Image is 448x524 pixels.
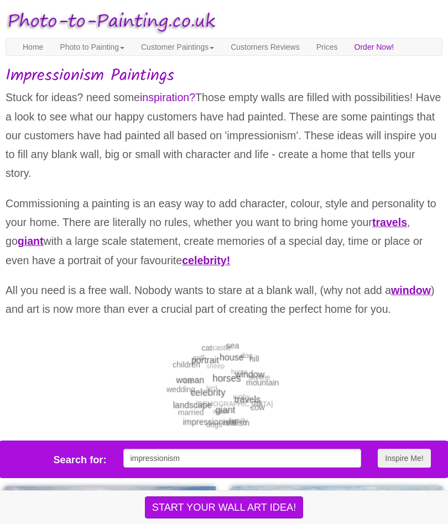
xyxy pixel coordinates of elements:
[133,39,222,55] a: Customer Paintings
[220,350,244,363] span: house
[223,417,249,428] span: realism
[184,375,194,385] span: car
[246,376,279,388] span: mountain
[391,284,431,296] a: window
[191,353,219,366] span: portrait
[173,359,200,370] span: children
[378,449,430,468] button: Inspire Me!
[183,416,236,428] span: impressionism
[206,383,217,392] span: bird
[145,496,303,518] button: START YOUR WALL ART IDEA!
[196,399,273,408] span: [DEMOGRAPHIC_DATA]
[213,406,230,416] span: water
[176,374,204,386] span: woman
[201,342,212,353] span: cat
[229,416,248,426] span: family
[18,235,44,247] a: giant
[212,371,241,385] span: horses
[6,194,442,270] p: Commissioning a painting is an easy way to add character, colour, style and personality to your h...
[6,67,442,85] h1: Impressionism Paintings
[346,39,403,55] a: Order Now!
[182,254,230,266] a: celebrity!
[51,39,133,55] a: Photo to Painting
[251,397,262,408] span: city
[372,216,407,228] a: travels
[206,419,222,429] span: dogs
[226,339,239,351] span: sea
[53,453,106,467] label: Search for:
[231,366,248,376] span: horse
[215,403,235,416] span: giant
[206,361,225,370] span: sheep
[166,384,195,395] span: wedding
[140,91,195,103] span: inspiration?
[173,399,212,411] span: landscape
[6,281,442,319] p: All you need is a free wall. Nobody wants to stare at a blank wall, (why not add a ) and art is n...
[249,353,259,364] span: hill
[241,350,253,360] span: dog
[222,39,308,55] a: Customers Reviews
[235,393,261,406] span: travels
[233,391,249,401] span: rugby
[190,385,225,399] span: celebrity
[192,352,204,362] span: golf
[248,372,270,382] span: skyline
[6,88,442,182] p: Stuck for ideas? need some Those empty walls are filled with possibilities! Have a look to see wh...
[14,39,51,55] a: Home
[178,407,204,418] span: married
[251,401,265,413] span: cow
[308,39,346,55] a: Prices
[212,342,231,353] span: castle
[235,368,265,380] span: window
